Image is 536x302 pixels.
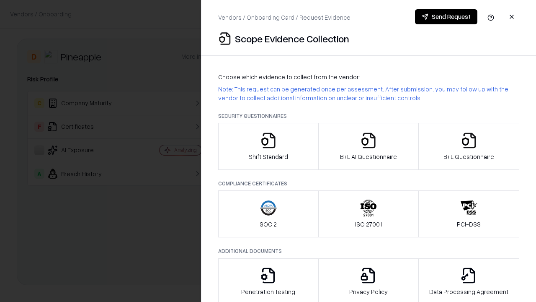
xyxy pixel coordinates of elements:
p: Note: This request can be generated once per assessment. After submission, you may follow up with... [218,85,519,102]
button: Shift Standard [218,123,319,170]
p: Penetration Testing [241,287,295,296]
p: Vendors / Onboarding Card / Request Evidence [218,13,350,22]
button: SOC 2 [218,190,319,237]
p: Security Questionnaires [218,112,519,120]
p: Data Processing Agreement [429,287,508,296]
button: B+L AI Questionnaire [318,123,419,170]
button: PCI-DSS [418,190,519,237]
p: Additional Documents [218,247,519,255]
p: Privacy Policy [349,287,388,296]
p: SOC 2 [260,220,277,229]
button: Send Request [415,9,477,24]
button: B+L Questionnaire [418,123,519,170]
p: Shift Standard [249,152,288,161]
p: Choose which evidence to collect from the vendor: [218,73,519,81]
p: Scope Evidence Collection [235,32,349,45]
p: B+L AI Questionnaire [340,152,397,161]
p: ISO 27001 [355,220,382,229]
p: Compliance Certificates [218,180,519,187]
p: B+L Questionnaire [443,152,494,161]
button: ISO 27001 [318,190,419,237]
p: PCI-DSS [457,220,481,229]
